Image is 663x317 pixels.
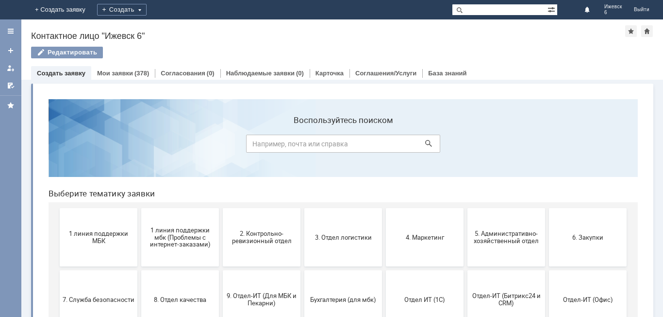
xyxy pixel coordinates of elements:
[266,142,338,149] span: 3. Отдел логистики
[641,25,653,37] div: Сделать домашней страницей
[22,266,94,274] span: Финансовый отдел
[3,43,18,58] a: Создать заявку
[97,70,133,77] a: Мои заявки
[266,259,338,281] span: [PERSON_NAME]. Услуги ИТ для МБК (оформляет L1)
[547,4,557,14] span: Расширенный поиск
[427,117,504,175] button: 5. Административно-хозяйственный отдел
[205,43,399,61] input: Например, почта или справка
[100,117,178,175] button: 1 линия поддержки мбк (Проблемы с интернет-заказами)
[355,70,416,77] a: Соглашения/Услуги
[182,117,260,175] button: 2. Контрольно-ревизионный отдел
[100,179,178,237] button: 8. Отдел качества
[430,139,501,153] span: 5. Административно-хозяйственный отдел
[345,241,423,299] button: не актуален
[8,97,597,107] header: Выберите тематику заявки
[430,201,501,215] span: Отдел-ИТ (Битрикс24 и CRM)
[428,70,466,77] a: База знаний
[185,139,257,153] span: 2. Контрольно-ревизионный отдел
[264,117,341,175] button: 3. Отдел логистики
[22,139,94,153] span: 1 линия поддержки МБК
[100,241,178,299] button: Франчайзинг
[19,117,97,175] button: 1 линия поддержки МБК
[264,179,341,237] button: Бухгалтерия (для мбк)
[604,10,622,16] span: 6
[348,204,420,211] span: Отдел ИТ (1С)
[134,70,149,77] div: (378)
[103,135,175,157] span: 1 линия поддержки мбк (Проблемы с интернет-заказами)
[3,60,18,76] a: Мои заявки
[205,24,399,34] label: Воспользуйтесь поиском
[182,241,260,299] button: Это соглашение не активно!
[625,25,637,37] div: Добавить в избранное
[348,142,420,149] span: 4. Маркетинг
[97,4,147,16] div: Создать
[185,263,257,278] span: Это соглашение не активно!
[161,70,205,77] a: Согласования
[345,117,423,175] button: 4. Маркетинг
[296,70,304,77] div: (0)
[185,201,257,215] span: 9. Отдел-ИТ (Для МБК и Пекарни)
[427,179,504,237] button: Отдел-ИТ (Битрикс24 и CRM)
[266,204,338,211] span: Бухгалтерия (для мбк)
[207,70,215,77] div: (0)
[31,31,625,41] div: Контактное лицо "Ижевск 6"
[22,204,94,211] span: 7. Служба безопасности
[508,117,586,175] button: 6. Закупки
[19,179,97,237] button: 7. Служба безопасности
[264,241,341,299] button: [PERSON_NAME]. Услуги ИТ для МБК (оформляет L1)
[3,78,18,93] a: Мои согласования
[182,179,260,237] button: 9. Отдел-ИТ (Для МБК и Пекарни)
[508,179,586,237] button: Отдел-ИТ (Офис)
[511,204,583,211] span: Отдел-ИТ (Офис)
[345,179,423,237] button: Отдел ИТ (1С)
[103,204,175,211] span: 8. Отдел качества
[37,70,85,77] a: Создать заявку
[315,70,344,77] a: Карточка
[226,70,295,77] a: Наблюдаемые заявки
[103,266,175,274] span: Франчайзинг
[604,4,622,10] span: Ижевск
[511,142,583,149] span: 6. Закупки
[19,241,97,299] button: Финансовый отдел
[348,266,420,274] span: не актуален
